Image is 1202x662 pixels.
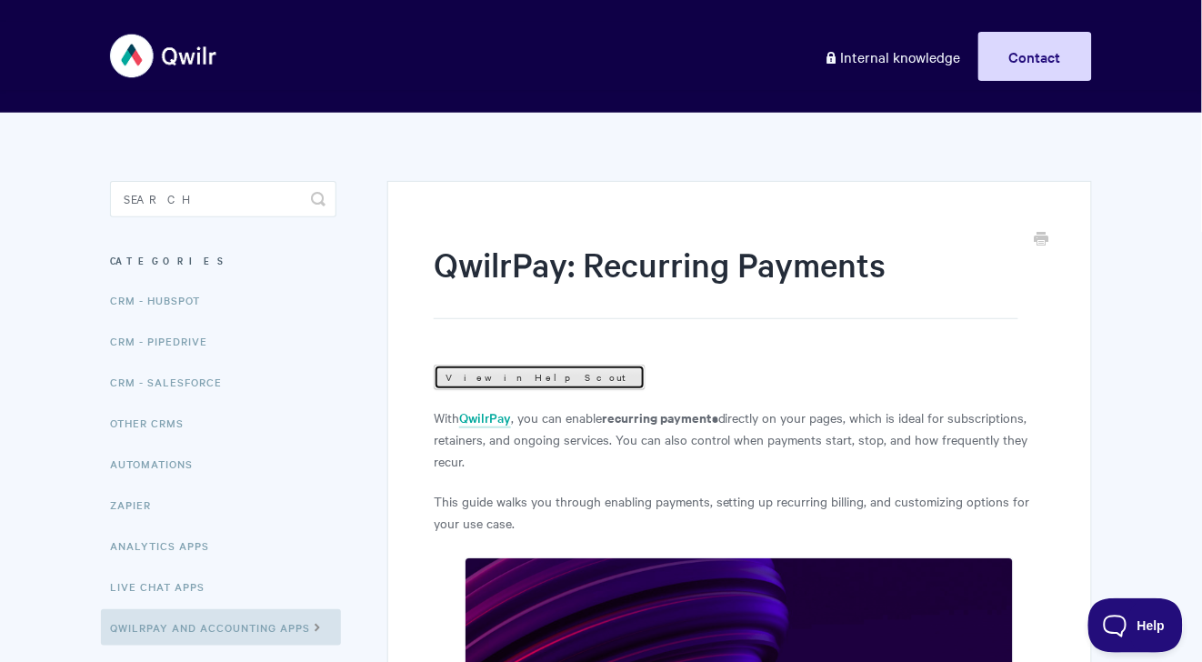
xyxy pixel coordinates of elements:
a: CRM - Salesforce [110,364,235,400]
a: CRM - HubSpot [110,282,214,318]
h1: QwilrPay: Recurring Payments [434,241,1018,319]
h3: Categories [110,245,336,277]
a: QwilrPay and Accounting Apps [101,609,341,646]
a: CRM - Pipedrive [110,323,221,359]
a: Internal knowledge [810,32,975,81]
p: With , you can enable directly on your pages, which is ideal for subscriptions, retainers, and on... [434,406,1046,472]
a: Contact [978,32,1092,81]
iframe: Toggle Customer Support [1088,598,1184,653]
p: This guide walks you through enabling payments, setting up recurring billing, and customizing opt... [434,490,1046,534]
strong: recurring payments [602,407,718,426]
a: Other CRMs [110,405,197,441]
input: Search [110,181,336,217]
a: View in Help Scout [434,365,646,390]
a: Automations [110,446,206,482]
a: QwilrPay [459,408,511,428]
img: Qwilr Help Center [110,22,218,90]
a: Zapier [110,486,165,523]
a: Analytics Apps [110,527,223,564]
a: Print this Article [1035,230,1049,250]
a: Live Chat Apps [110,568,218,605]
